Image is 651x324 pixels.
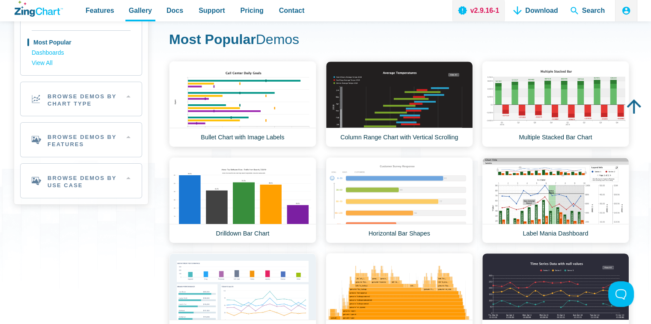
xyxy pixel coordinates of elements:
[32,58,131,68] a: View All
[240,5,263,16] span: Pricing
[482,61,629,147] a: Multiple Stacked Bar Chart
[166,5,183,16] span: Docs
[21,123,142,157] h2: Browse Demos By Features
[32,38,131,48] a: Most Popular
[482,157,629,243] a: Label Mania Dashboard
[169,31,628,50] h1: Demos
[199,5,225,16] span: Support
[326,61,473,147] a: Column Range Chart with Vertical Scrolling
[608,281,634,307] iframe: Toggle Customer Support
[169,32,256,47] strong: Most Popular
[279,5,305,16] span: Contact
[21,82,142,116] h2: Browse Demos By Chart Type
[129,5,152,16] span: Gallery
[169,157,316,243] a: Drilldown Bar Chart
[326,157,473,243] a: Horizontal Bar Shapes
[21,164,142,198] h2: Browse Demos By Use Case
[169,61,316,147] a: Bullet Chart with Image Labels
[86,5,114,16] span: Features
[15,1,63,17] a: ZingChart Logo. Click to return to the homepage
[32,48,131,58] a: Dashboards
